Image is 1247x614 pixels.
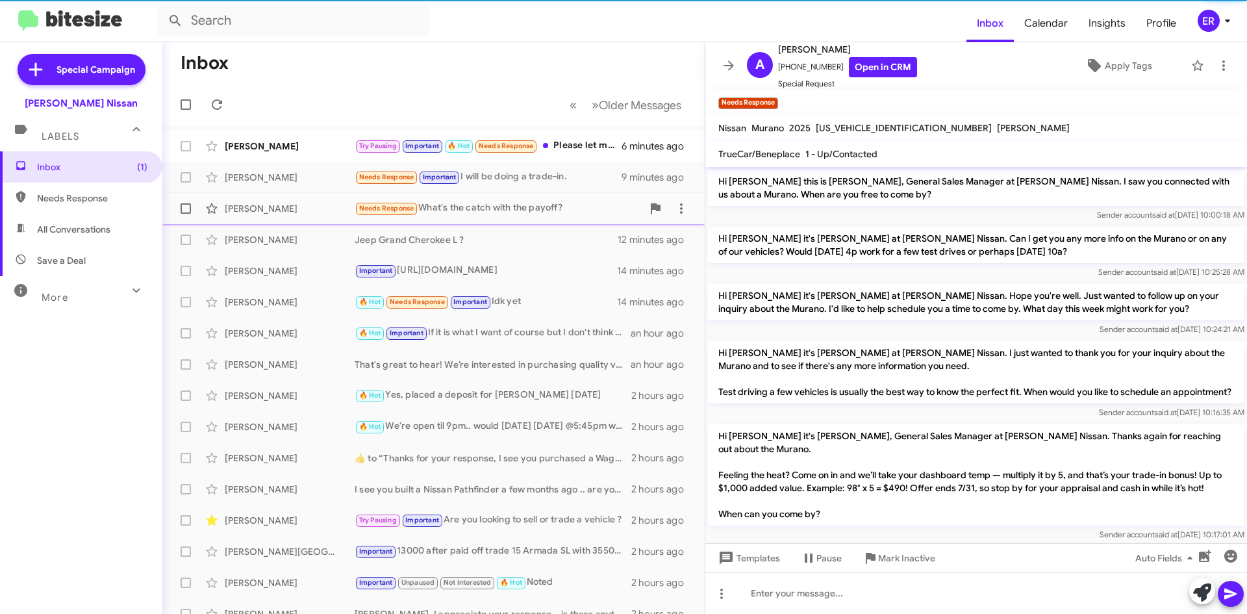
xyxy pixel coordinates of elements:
[479,142,534,150] span: Needs Response
[137,160,147,173] span: (1)
[225,296,355,309] div: [PERSON_NAME]
[359,266,393,275] span: Important
[225,576,355,589] div: [PERSON_NAME]
[225,140,355,153] div: [PERSON_NAME]
[966,5,1014,42] span: Inbox
[355,419,631,434] div: We're open til 9pm.. would [DATE] [DATE] @5:45pm work ?
[1155,530,1178,539] span: said at
[37,160,147,173] span: Inbox
[631,514,694,527] div: 2 hours ago
[355,388,631,403] div: Yes, placed a deposit for [PERSON_NAME] [DATE]
[584,92,689,118] button: Next
[631,420,694,433] div: 2 hours ago
[225,171,355,184] div: [PERSON_NAME]
[1187,10,1233,32] button: ER
[390,298,445,306] span: Needs Response
[1154,407,1177,417] span: said at
[355,513,631,528] div: Are you looking to sell or trade a vehicle ?
[225,452,355,465] div: [PERSON_NAME]
[359,173,414,181] span: Needs Response
[1105,54,1152,77] span: Apply Tags
[789,122,811,134] span: 2025
[225,545,355,558] div: [PERSON_NAME][GEOGRAPHIC_DATA]
[1135,546,1198,570] span: Auto Fields
[617,296,694,309] div: 14 minutes ago
[1125,546,1208,570] button: Auto Fields
[359,391,381,400] span: 🔥 Hot
[359,142,397,150] span: Try Pausing
[157,5,430,36] input: Search
[1078,5,1136,42] a: Insights
[708,341,1244,403] p: Hi [PERSON_NAME] it's [PERSON_NAME] at [PERSON_NAME] Nissan. I just wanted to thank you for your ...
[592,97,599,113] span: »
[778,57,917,77] span: [PHONE_NUMBER]
[444,578,492,587] span: Not Interested
[355,358,631,371] div: That's great to hear! We’re interested in purchasing quality vehicles like your 2023 Jeep Compass...
[1100,324,1244,334] span: Sender account [DATE] 10:24:21 AM
[816,122,992,134] span: [US_VEHICLE_IDENTIFICATION_NUMBER]
[225,264,355,277] div: [PERSON_NAME]
[805,148,877,160] span: 1 - Up/Contacted
[778,42,917,57] span: [PERSON_NAME]
[718,122,746,134] span: Nissan
[778,77,917,90] span: Special Request
[500,578,522,587] span: 🔥 Hot
[1099,407,1244,417] span: Sender account [DATE] 10:16:35 AM
[225,202,355,215] div: [PERSON_NAME]
[1198,10,1220,32] div: ER
[1153,267,1176,277] span: said at
[631,327,694,340] div: an hour ago
[225,327,355,340] div: [PERSON_NAME]
[355,233,618,246] div: Jeep Grand Cherokee L ?
[355,452,631,465] div: ​👍​ to “ Thanks for your response, I see you purchased a Wagoneer. If you know anyone else in the...
[852,546,946,570] button: Mark Inactive
[816,546,842,570] span: Pause
[359,578,393,587] span: Important
[618,233,694,246] div: 12 minutes ago
[708,284,1244,320] p: Hi [PERSON_NAME] it's [PERSON_NAME] at [PERSON_NAME] Nissan. Hope you're well. Just wanted to fol...
[755,55,764,75] span: A
[225,514,355,527] div: [PERSON_NAME]
[631,389,694,402] div: 2 hours ago
[997,122,1070,134] span: [PERSON_NAME]
[355,170,622,185] div: I will be doing a trade-in.
[355,201,642,216] div: What's the catch with the payoff?
[42,131,79,142] span: Labels
[718,148,800,160] span: TrueCar/Beneplace
[1152,210,1175,220] span: said at
[617,264,694,277] div: 14 minutes ago
[225,389,355,402] div: [PERSON_NAME]
[18,54,145,85] a: Special Campaign
[1014,5,1078,42] a: Calendar
[359,547,393,556] span: Important
[562,92,689,118] nav: Page navigation example
[57,63,135,76] span: Special Campaign
[37,192,147,205] span: Needs Response
[631,452,694,465] div: 2 hours ago
[1136,5,1187,42] a: Profile
[751,122,784,134] span: Murano
[405,142,439,150] span: Important
[359,422,381,431] span: 🔥 Hot
[423,173,457,181] span: Important
[355,544,631,559] div: 13000 after paid off trade 15 Armada SL with 35500 miles more or less and 0%x60 , last month I wa...
[447,142,470,150] span: 🔥 Hot
[1098,267,1244,277] span: Sender account [DATE] 10:25:28 AM
[355,294,617,309] div: Idk yet
[631,545,694,558] div: 2 hours ago
[390,329,423,337] span: Important
[359,329,381,337] span: 🔥 Hot
[622,140,694,153] div: 6 minutes ago
[708,424,1244,526] p: Hi [PERSON_NAME] it's [PERSON_NAME], General Sales Manager at [PERSON_NAME] Nissan. Thanks again ...
[37,254,86,267] span: Save a Deal
[708,227,1244,263] p: Hi [PERSON_NAME] it's [PERSON_NAME] at [PERSON_NAME] Nissan. Can I get you any more info on the M...
[359,516,397,524] span: Try Pausing
[849,57,917,77] a: Open in CRM
[355,326,631,340] div: If it is what I want of course but I don't think you have anything but here is a list 4 x 4, low ...
[599,98,681,112] span: Older Messages
[705,546,790,570] button: Templates
[708,170,1244,206] p: Hi [PERSON_NAME] this is [PERSON_NAME], General Sales Manager at [PERSON_NAME] Nissan. I saw you ...
[790,546,852,570] button: Pause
